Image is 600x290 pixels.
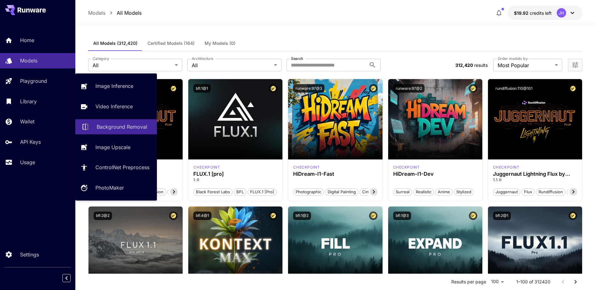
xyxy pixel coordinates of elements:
[95,103,133,110] p: Video Inference
[498,56,528,61] label: Order models by
[20,77,47,85] p: Playground
[569,276,582,288] button: Go to next page
[536,189,565,195] span: rundiffusion
[569,212,577,220] button: Certified Model – Vetted for best performance and includes a commercial license.
[451,279,486,285] p: Results per page
[514,10,552,16] div: $19.9193
[293,212,311,220] button: bfl:1@2
[248,189,276,195] span: FLUX.1 [pro]
[516,279,550,285] p: 1–100 of 312420
[95,82,133,90] p: Image Inference
[474,62,488,68] span: results
[571,61,579,69] button: Open more filters
[454,189,474,195] span: Stylized
[95,164,149,171] p: ControlNet Preprocess
[95,143,131,151] p: Image Upscale
[489,277,506,286] div: 100
[169,212,178,220] button: Certified Model – Vetted for best performance and includes a commercial license.
[369,212,378,220] button: Certified Model – Vetted for best performance and includes a commercial license.
[194,189,232,195] span: Black Forest Labs
[20,57,37,64] p: Models
[493,164,520,170] p: checkpoint
[522,189,534,195] span: flux
[75,99,157,114] a: Video Inference
[393,171,477,177] h3: HiDream-I1-Dev
[62,274,71,282] button: Collapse sidebar
[193,171,277,177] h3: FLUX.1 [pro]
[493,189,520,195] span: juggernaut
[93,62,172,69] span: All
[455,62,473,68] span: 312,420
[168,189,179,195] span: pro
[569,84,577,93] button: Certified Model – Vetted for best performance and includes a commercial license.
[493,171,577,177] h3: Juggernaut Lightning Flux by RunDiffusion
[393,164,420,170] p: checkpoint
[393,84,425,93] button: runware:97@2
[20,98,37,105] p: Library
[291,56,303,61] label: Search
[508,6,582,20] button: $19.9193
[95,184,124,191] p: PhotoMaker
[557,8,566,18] div: JH
[93,40,137,46] span: All Models (312,420)
[293,84,324,93] button: runware:97@3
[193,212,212,220] button: bfl:4@1
[20,251,39,258] p: Settings
[192,56,213,61] label: Architecture
[93,56,109,61] label: Category
[205,40,235,46] span: My Models (0)
[75,119,157,135] a: Background Removal
[193,164,220,170] p: checkpoint
[20,118,35,125] p: Wallet
[97,123,147,131] p: Background Removal
[94,212,112,220] button: bfl:2@2
[88,9,142,17] nav: breadcrumb
[234,189,246,195] span: BFL
[20,36,34,44] p: Home
[88,9,105,17] p: Models
[75,160,157,175] a: ControlNet Preprocess
[369,84,378,93] button: Certified Model – Vetted for best performance and includes a commercial license.
[192,62,271,69] span: All
[20,158,35,166] p: Usage
[67,272,75,284] div: Collapse sidebar
[193,84,211,93] button: bfl:1@1
[20,138,41,146] p: API Keys
[293,171,377,177] h3: HiDream-I1-Fast
[75,139,157,155] a: Image Upscale
[293,164,320,170] p: checkpoint
[469,212,477,220] button: Certified Model – Vetted for best performance and includes a commercial license.
[493,84,535,93] button: rundiffusion:110@101
[293,164,320,170] div: HiDream Fast
[393,212,411,220] button: bfl:1@3
[530,10,552,16] span: credits left
[269,84,277,93] button: Certified Model – Vetted for best performance and includes a commercial license.
[469,84,477,93] button: Certified Model – Vetted for best performance and includes a commercial license.
[436,189,452,195] span: Anime
[393,164,420,170] div: HiDream Dev
[75,78,157,94] a: Image Inference
[193,164,220,170] div: fluxpro
[414,189,434,195] span: Realistic
[117,9,142,17] p: All Models
[293,189,324,195] span: Photographic
[169,84,178,93] button: Certified Model – Vetted for best performance and includes a commercial license.
[493,164,520,170] div: FLUX.1 D
[394,189,412,195] span: Surreal
[325,189,358,195] span: Digital Painting
[193,177,277,183] p: 1.0
[498,62,552,69] span: Most Popular
[75,180,157,196] a: PhotoMaker
[567,189,586,195] span: schnell
[360,189,383,195] span: Cinematic
[493,177,577,183] p: 1.1.0
[269,212,277,220] button: Certified Model – Vetted for best performance and includes a commercial license.
[493,212,511,220] button: bfl:2@1
[514,10,530,16] span: $19.92
[147,40,195,46] span: Certified Models (164)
